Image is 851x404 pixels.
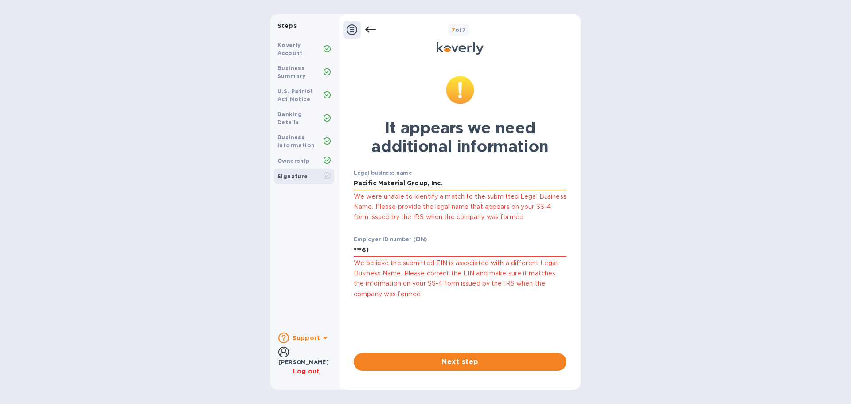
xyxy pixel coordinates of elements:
[354,353,566,371] button: Next step
[452,27,455,33] span: 7
[361,357,559,367] span: Next step
[277,88,313,102] b: U.S. Patriot Act Notice
[277,111,302,126] b: Banking Details
[293,334,320,341] b: Support
[277,22,297,29] b: Steps
[293,368,320,375] u: Log out
[354,258,566,299] p: We believe the submitted EIN is associated with a different Legal Business Name. Please correct t...
[277,65,306,79] b: Business Summary
[354,118,566,156] h1: It appears we need additional information
[277,42,303,56] b: Koverly Account
[278,359,329,365] b: [PERSON_NAME]
[277,134,315,149] b: Business Information
[277,157,310,164] b: Ownership
[452,27,466,33] b: of 7
[354,171,412,176] label: Legal business name
[277,173,308,180] b: Signature
[354,192,566,223] p: We were unable to identify a match to the submitted Legal Business Name. Please provide the legal...
[354,237,427,243] label: Employer ID number (EIN)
